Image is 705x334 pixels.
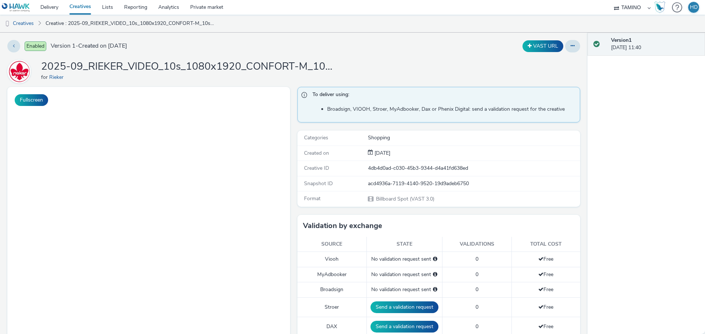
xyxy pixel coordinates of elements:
[7,68,34,75] a: Rieker
[297,252,366,267] td: Viooh
[433,286,437,293] div: Please select a deal below and click on Send to send a validation request to Broadsign.
[51,42,127,50] span: Version 1 - Created on [DATE]
[368,165,579,172] div: 4db4d0ad-c030-45b3-9344-d4a41fd638ed
[433,256,437,263] div: Please select a deal below and click on Send to send a validation request to Viooh.
[304,150,329,157] span: Created on
[49,74,66,81] a: Rieker
[4,20,11,27] img: dooh
[370,271,438,278] div: No validation request sent
[476,304,478,311] span: 0
[297,297,366,317] td: Stroer
[373,150,390,157] div: Creation 24 September 2025, 11:40
[611,37,632,44] strong: Version 1
[538,304,553,311] span: Free
[366,237,442,252] th: State
[370,321,438,333] button: Send a validation request
[521,40,565,52] div: Duplicate the creative as a VAST URL
[41,74,49,81] span: for
[370,286,438,293] div: No validation request sent
[368,134,579,142] div: Shopping
[538,271,553,278] span: Free
[304,134,328,141] span: Categories
[654,1,668,13] a: Hawk Academy
[304,165,329,172] span: Creative ID
[41,60,335,74] h1: 2025-09_RIEKER_VIDEO_10s_1080x1920_CONFORT-M_10s_V2
[538,256,553,263] span: Free
[304,180,333,187] span: Snapshot ID
[476,323,478,330] span: 0
[297,282,366,297] td: Broadsign
[523,40,563,52] button: VAST URL
[375,195,434,202] span: Billboard Spot (VAST 3.0)
[373,150,390,157] span: [DATE]
[538,323,553,330] span: Free
[303,220,382,231] h3: Validation by exchange
[433,271,437,278] div: Please select a deal below and click on Send to send a validation request to MyAdbooker.
[297,237,366,252] th: Source
[476,256,478,263] span: 0
[25,41,46,51] span: Enabled
[2,3,30,12] img: undefined Logo
[370,256,438,263] div: No validation request sent
[297,267,366,282] td: MyAdbooker
[442,237,511,252] th: Validations
[15,94,48,106] button: Fullscreen
[370,301,438,313] button: Send a validation request
[304,195,321,202] span: Format
[476,271,478,278] span: 0
[654,1,665,13] img: Hawk Academy
[690,2,698,13] div: HD
[611,37,699,52] div: [DATE] 11:40
[8,61,30,82] img: Rieker
[312,91,572,100] span: To deliver using:
[511,237,580,252] th: Total cost
[42,15,218,32] a: Creative : 2025-09_RIEKER_VIDEO_10s_1080x1920_CONFORT-M_10s_V2
[368,180,579,187] div: acd4936a-7119-4140-9520-19d9adeb6750
[327,106,576,113] li: Broadsign, VIOOH, Stroer, MyAdbooker, Dax or Phenix Digital: send a validation request for the cr...
[476,286,478,293] span: 0
[538,286,553,293] span: Free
